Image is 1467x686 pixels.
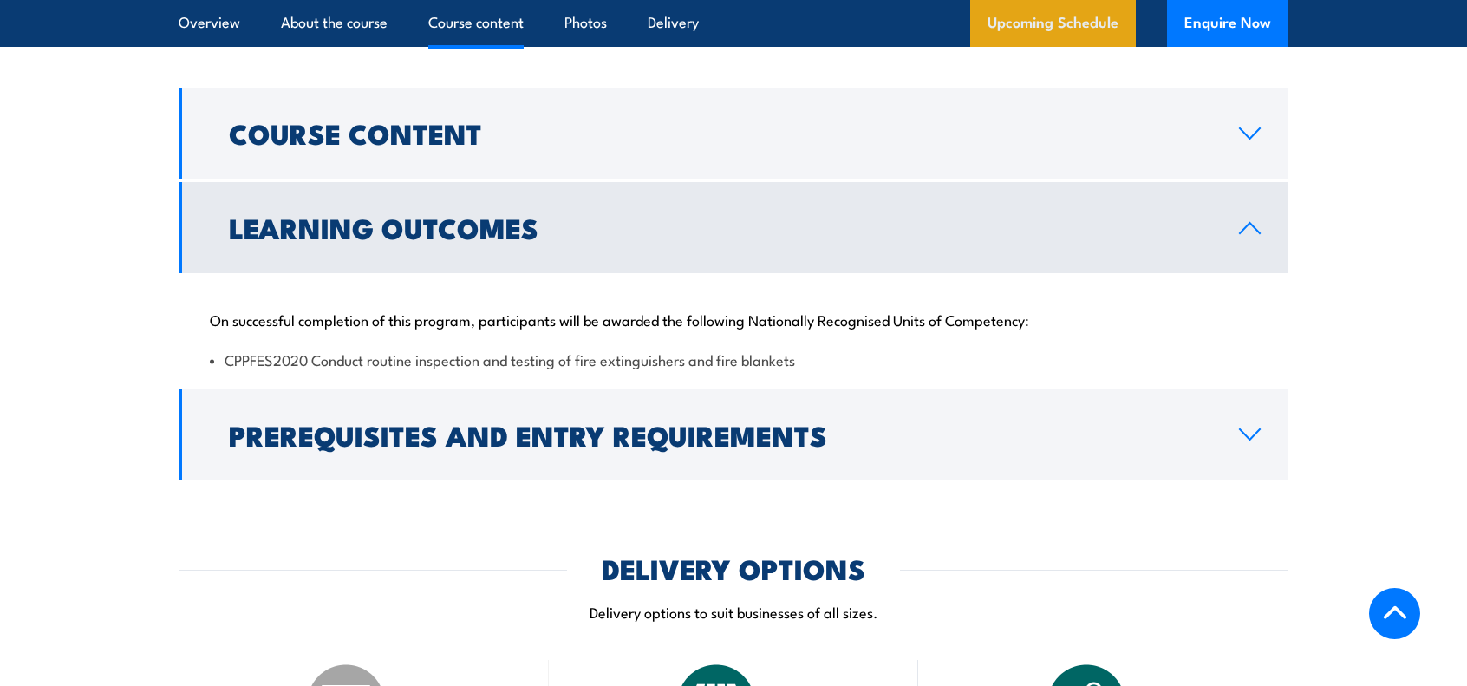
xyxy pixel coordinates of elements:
h2: Prerequisites and Entry Requirements [229,422,1211,447]
h2: Course Content [229,121,1211,145]
h2: Learning Outcomes [229,215,1211,239]
a: Prerequisites and Entry Requirements [179,389,1288,480]
p: On successful completion of this program, participants will be awarded the following Nationally R... [210,310,1257,328]
a: Course Content [179,88,1288,179]
a: Learning Outcomes [179,182,1288,273]
p: Delivery options to suit businesses of all sizes. [179,602,1288,622]
li: CPPFES2020 Conduct routine inspection and testing of fire extinguishers and fire blankets [210,350,1257,369]
h2: DELIVERY OPTIONS [602,556,865,580]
